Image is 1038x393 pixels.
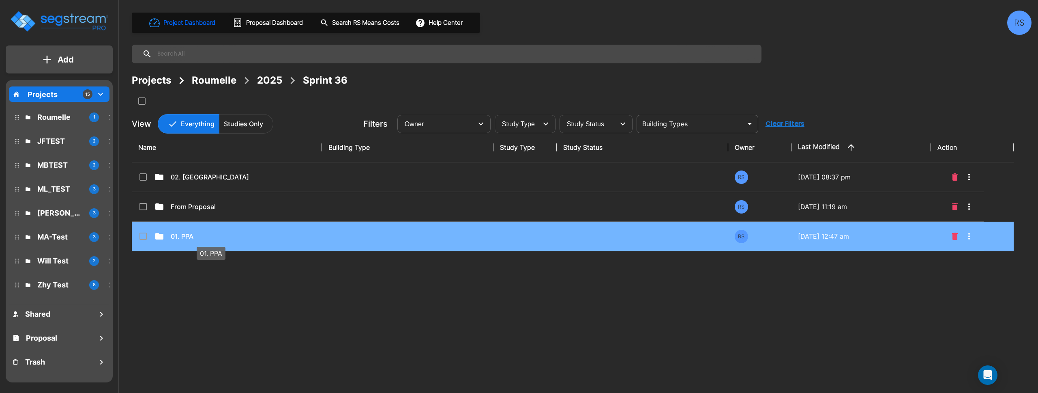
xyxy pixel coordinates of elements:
button: Delete [949,199,961,215]
span: Owner [405,121,424,127]
p: 01. PPA [200,248,222,258]
p: From Proposal [171,202,252,212]
span: Study Status [567,121,605,127]
input: Search All [152,45,757,63]
p: 1 [93,114,95,121]
div: Roumelle [192,73,236,88]
p: View [132,118,151,130]
p: Projects [28,89,58,100]
div: Select [561,112,615,135]
button: Delete [949,169,961,185]
p: 2 [93,138,96,145]
button: Delete [949,228,961,244]
div: Projects [132,73,171,88]
h1: Proposal Dashboard [246,18,303,28]
p: 02. [GEOGRAPHIC_DATA] [171,172,252,182]
div: Platform [158,114,273,134]
h1: Shared [25,309,50,320]
button: Open [744,118,755,130]
button: Clear Filters [762,116,808,132]
button: More-Options [961,199,977,215]
p: [DATE] 08:37 pm [798,172,924,182]
div: RS [1007,11,1032,35]
p: Zhy Test [37,279,83,290]
p: [DATE] 11:19 am [798,202,924,212]
img: Logo [9,10,109,33]
p: 8 [93,281,96,288]
p: 3 [93,186,96,192]
p: 15 [85,91,90,98]
p: Filters [363,118,388,130]
div: Sprint 36 [303,73,347,88]
p: 2 [93,162,96,168]
p: MA-Test [37,231,83,242]
button: SelectAll [134,93,150,109]
div: Select [496,112,538,135]
p: Everything [181,119,214,129]
div: 2025 [257,73,282,88]
button: Add [6,48,113,71]
div: Open Intercom Messenger [978,365,997,385]
input: Building Types [639,118,742,130]
h1: Trash [25,356,45,367]
th: Last Modified [791,133,931,162]
th: Owner [728,133,791,162]
th: Name [132,133,322,162]
p: 2 [93,257,96,264]
p: [DATE] 12:47 am [798,231,924,241]
p: Will Test [37,255,83,266]
h1: Project Dashboard [163,18,215,28]
p: Add [58,54,74,66]
button: More-Options [961,228,977,244]
div: RS [735,200,748,214]
th: Building Type [322,133,493,162]
button: Search RS Means Costs [317,15,404,31]
span: Study Type [502,121,535,127]
p: 01. PPA [171,231,252,241]
p: ML_TEST [37,184,83,194]
p: 3 [93,209,96,216]
button: Proposal Dashboard [229,14,307,31]
p: MBTEST [37,160,83,171]
p: 3 [93,233,96,240]
p: Roumelle [37,112,83,123]
button: Project Dashboard [146,14,220,32]
button: Help Center [414,15,466,30]
div: Select [399,112,473,135]
button: More-Options [961,169,977,185]
h1: Search RS Means Costs [332,18,399,28]
p: Emmanuel QA [37,207,83,218]
th: Study Status [557,133,728,162]
button: Everything [158,114,219,134]
th: Study Type [493,133,557,162]
p: Studies Only [224,119,263,129]
button: Studies Only [219,114,273,134]
div: RS [735,171,748,184]
div: RS [735,230,748,243]
th: Action [931,133,1013,162]
h1: Proposal [26,333,57,343]
p: JFTEST [37,136,83,147]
